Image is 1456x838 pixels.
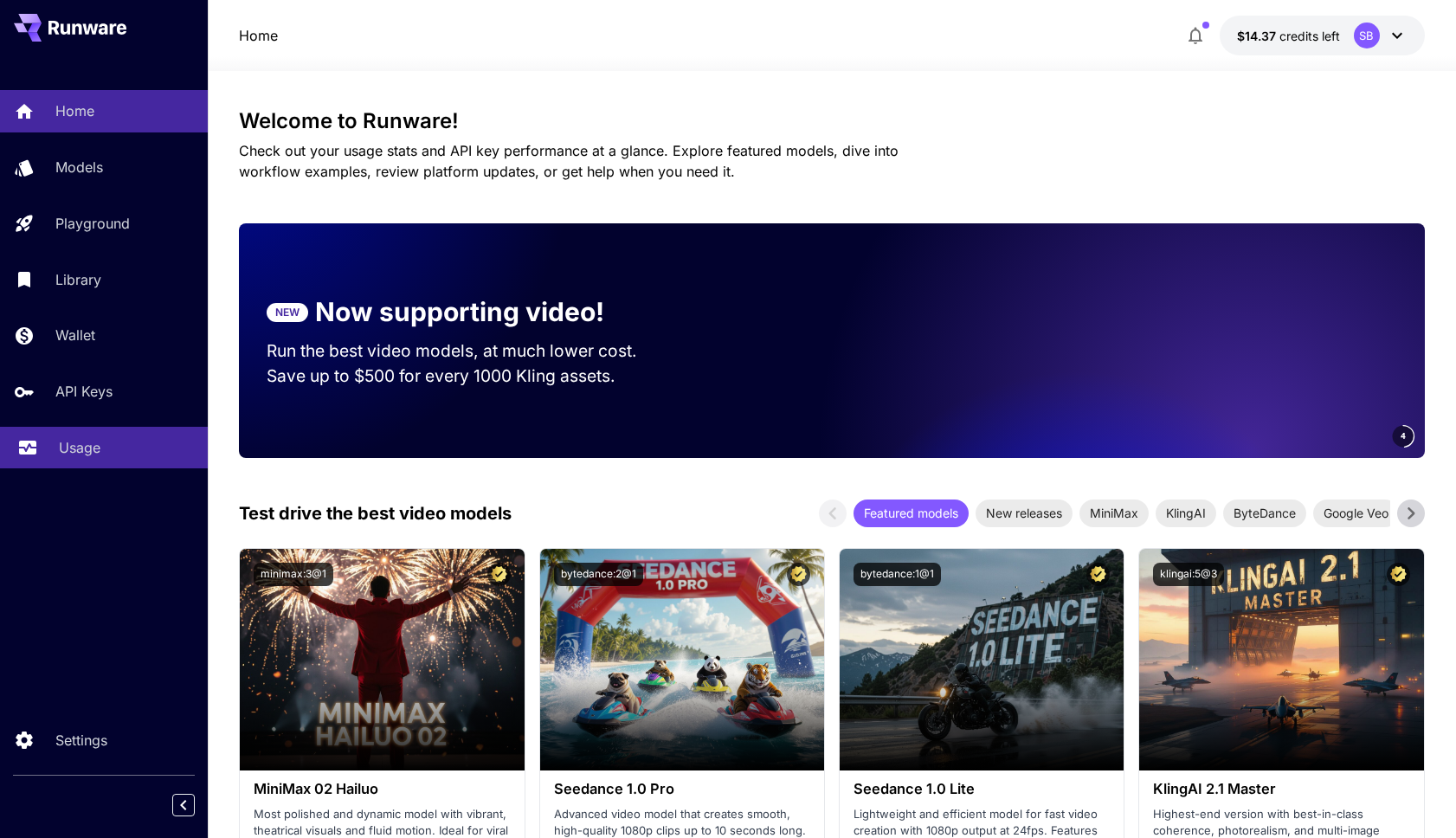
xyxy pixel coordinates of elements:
[1237,27,1340,45] div: $14.36827
[854,781,1110,797] h3: Seedance 1.0 Lite
[1086,563,1110,586] button: Certified Model – Vetted for best performance and includes a commercial license.
[55,100,94,121] p: Home
[240,549,524,770] img: alt
[840,549,1124,770] img: alt
[275,305,300,320] p: NEW
[1313,504,1399,522] span: Google Veo
[854,563,941,586] button: bytedance:1@1
[55,157,103,177] p: Models
[554,781,810,797] h3: Seedance 1.0 Pro
[55,381,113,402] p: API Keys
[239,142,899,180] span: Check out your usage stats and API key performance at a glance. Explore featured models, dive int...
[854,500,969,527] div: Featured models
[1223,504,1306,522] span: ByteDance
[1313,500,1399,527] div: Google Veo
[1156,500,1216,527] div: KlingAI
[787,563,810,586] button: Certified Model – Vetted for best performance and includes a commercial license.
[172,794,195,816] button: Collapse sidebar
[1387,563,1410,586] button: Certified Model – Vetted for best performance and includes a commercial license.
[267,338,670,364] p: Run the best video models, at much lower cost.
[1401,429,1406,442] span: 4
[185,790,208,821] div: Collapse sidebar
[1237,29,1279,43] span: $14.37
[976,504,1073,522] span: New releases
[55,730,107,751] p: Settings
[554,563,643,586] button: bytedance:2@1
[540,549,824,770] img: alt
[239,25,278,46] a: Home
[1139,549,1423,770] img: alt
[254,563,333,586] button: minimax:3@1
[1156,504,1216,522] span: KlingAI
[55,269,101,290] p: Library
[239,500,512,526] p: Test drive the best video models
[1279,29,1340,43] span: credits left
[239,25,278,46] nav: breadcrumb
[315,293,604,332] p: Now supporting video!
[1354,23,1380,48] div: SB
[1153,781,1409,797] h3: KlingAI 2.1 Master
[976,500,1073,527] div: New releases
[267,364,670,389] p: Save up to $500 for every 1000 Kling assets.
[1220,16,1425,55] button: $14.36827SB
[1153,563,1224,586] button: klingai:5@3
[854,504,969,522] span: Featured models
[487,563,511,586] button: Certified Model – Vetted for best performance and includes a commercial license.
[1223,500,1306,527] div: ByteDance
[1079,504,1149,522] span: MiniMax
[254,781,510,797] h3: MiniMax 02 Hailuo
[55,213,130,234] p: Playground
[239,109,1425,133] h3: Welcome to Runware!
[1079,500,1149,527] div: MiniMax
[59,437,100,458] p: Usage
[55,325,95,345] p: Wallet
